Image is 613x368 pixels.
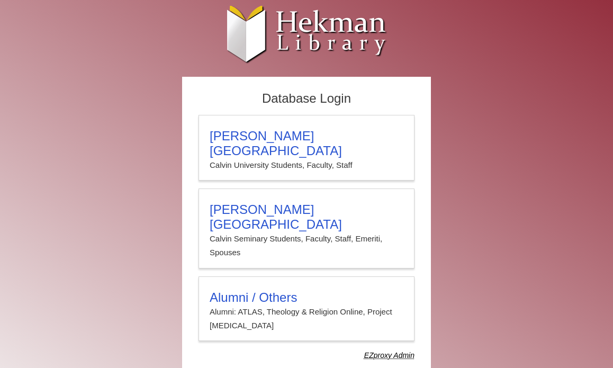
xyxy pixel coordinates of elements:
a: [PERSON_NAME][GEOGRAPHIC_DATA]Calvin Seminary Students, Faculty, Staff, Emeriti, Spouses [199,189,414,268]
summary: Alumni / OthersAlumni: ATLAS, Theology & Religion Online, Project [MEDICAL_DATA] [210,290,403,333]
h3: [PERSON_NAME][GEOGRAPHIC_DATA] [210,129,403,158]
h3: [PERSON_NAME][GEOGRAPHIC_DATA] [210,202,403,232]
a: [PERSON_NAME][GEOGRAPHIC_DATA]Calvin University Students, Faculty, Staff [199,115,414,181]
h2: Database Login [193,88,420,110]
p: Calvin Seminary Students, Faculty, Staff, Emeriti, Spouses [210,232,403,260]
dfn: Use Alumni login [364,351,414,360]
p: Alumni: ATLAS, Theology & Religion Online, Project [MEDICAL_DATA] [210,305,403,333]
h3: Alumni / Others [210,290,403,305]
p: Calvin University Students, Faculty, Staff [210,158,403,172]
